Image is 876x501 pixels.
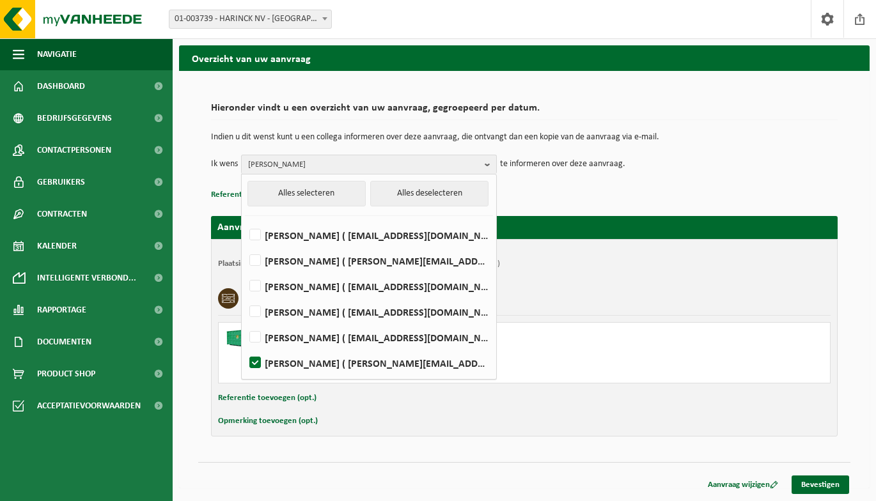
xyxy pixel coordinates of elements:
[698,475,788,494] a: Aanvraag wijzigen
[247,353,490,373] label: [PERSON_NAME] ( [PERSON_NAME][EMAIL_ADDRESS][DOMAIN_NAME] )
[37,294,86,326] span: Rapportage
[247,328,490,347] label: [PERSON_NAME] ( [EMAIL_ADDRESS][DOMAIN_NAME] )
[37,166,85,198] span: Gebruikers
[500,155,625,174] p: te informeren over deze aanvraag.
[37,326,91,358] span: Documenten
[211,187,309,203] button: Referentie toevoegen (opt.)
[169,10,332,29] span: 01-003739 - HARINCK NV - WIELSBEKE
[37,358,95,390] span: Product Shop
[225,329,263,348] img: HK-XC-40-GN-00.png
[241,155,497,174] button: [PERSON_NAME]
[248,155,480,174] span: [PERSON_NAME]
[247,302,490,321] label: [PERSON_NAME] ( [EMAIL_ADDRESS][DOMAIN_NAME] )
[247,251,490,270] label: [PERSON_NAME] ( [PERSON_NAME][EMAIL_ADDRESS][DOMAIN_NAME] )
[179,45,870,70] h2: Overzicht van uw aanvraag
[217,222,313,233] strong: Aanvraag voor [DATE]
[792,475,849,494] a: Bevestigen
[218,390,317,406] button: Referentie toevoegen (opt.)
[169,10,331,28] span: 01-003739 - HARINCK NV - WIELSBEKE
[211,155,238,174] p: Ik wens
[37,70,85,102] span: Dashboard
[37,198,87,230] span: Contracten
[247,181,366,206] button: Alles selecteren
[247,277,490,296] label: [PERSON_NAME] ( [EMAIL_ADDRESS][DOMAIN_NAME] )
[247,226,490,245] label: [PERSON_NAME] ( [EMAIL_ADDRESS][DOMAIN_NAME] )
[37,390,141,422] span: Acceptatievoorwaarden
[211,133,838,142] p: Indien u dit wenst kunt u een collega informeren over deze aanvraag, die ontvangt dan een kopie v...
[370,181,489,206] button: Alles deselecteren
[218,413,318,429] button: Opmerking toevoegen (opt.)
[211,103,838,120] h2: Hieronder vindt u een overzicht van uw aanvraag, gegroepeerd per datum.
[37,134,111,166] span: Contactpersonen
[37,262,136,294] span: Intelligente verbond...
[37,102,112,134] span: Bedrijfsgegevens
[37,230,77,262] span: Kalender
[218,259,274,268] strong: Plaatsingsadres:
[37,38,77,70] span: Navigatie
